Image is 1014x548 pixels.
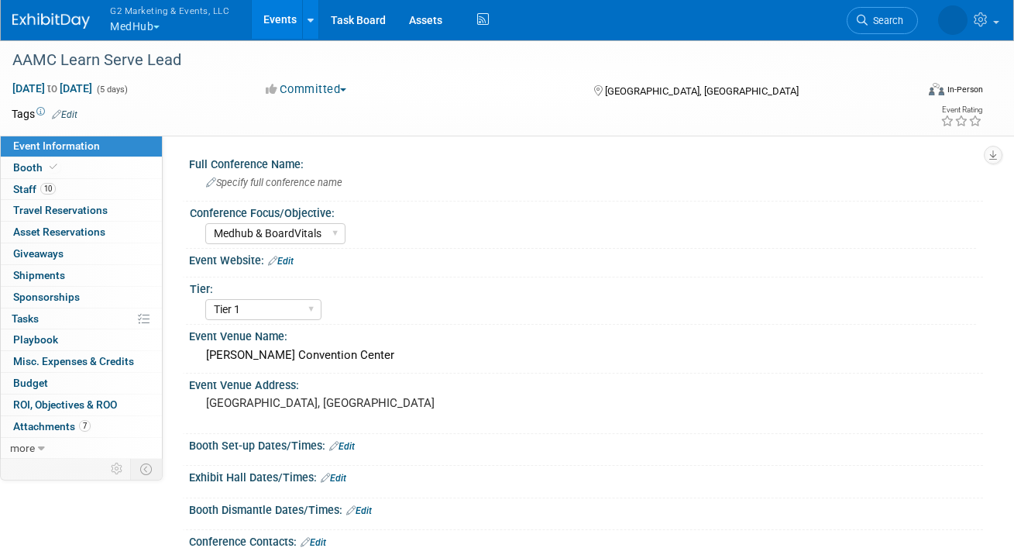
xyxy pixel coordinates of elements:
a: Search [847,7,918,34]
a: Attachments7 [1,416,162,437]
span: Shipments [13,269,65,281]
span: to [45,82,60,95]
a: Misc. Expenses & Credits [1,351,162,372]
a: Staff10 [1,179,162,200]
a: Sponsorships [1,287,162,308]
div: Exhibit Hall Dates/Times: [189,466,983,486]
a: Edit [52,109,77,120]
button: Committed [260,81,352,98]
span: 10 [40,183,56,195]
span: Staff [13,183,56,195]
span: G2 Marketing & Events, LLC [110,2,229,19]
td: Toggle Event Tabs [131,459,163,479]
a: Asset Reservations [1,222,162,243]
a: ROI, Objectives & ROO [1,395,162,415]
div: Conference Focus/Objective: [190,202,976,221]
img: Format-Inperson.png [929,83,944,95]
a: Edit [268,256,294,267]
span: Travel Reservations [13,204,108,216]
div: Event Website: [189,249,983,269]
a: Shipments [1,265,162,286]
img: ExhibitDay [12,13,90,29]
div: Tier: [190,277,976,297]
span: Tasks [12,312,39,325]
span: Booth [13,161,60,174]
a: Budget [1,373,162,394]
span: Event Information [13,140,100,152]
div: Event Rating [940,106,982,114]
a: Tasks [1,308,162,329]
span: [DATE] [DATE] [12,81,93,95]
span: 7 [79,420,91,432]
div: [PERSON_NAME] Convention Center [201,343,971,367]
a: Giveaways [1,243,162,264]
td: Tags [12,106,77,122]
a: Edit [329,441,355,452]
a: Playbook [1,329,162,350]
img: Nora McQuillan [938,5,968,35]
span: Asset Reservations [13,226,105,238]
div: Event Venue Address: [189,374,983,393]
a: Event Information [1,136,162,157]
td: Personalize Event Tab Strip [104,459,131,479]
span: [GEOGRAPHIC_DATA], [GEOGRAPHIC_DATA] [605,85,799,97]
i: Booth reservation complete [50,163,57,171]
span: Budget [13,377,48,389]
span: more [10,442,35,454]
div: Full Conference Name: [189,153,983,172]
a: more [1,438,162,459]
span: Misc. Expenses & Credits [13,355,134,367]
span: ROI, Objectives & ROO [13,398,117,411]
pre: [GEOGRAPHIC_DATA], [GEOGRAPHIC_DATA] [206,396,503,410]
div: Booth Set-up Dates/Times: [189,434,983,454]
span: Sponsorships [13,291,80,303]
div: In-Person [947,84,983,95]
span: Giveaways [13,247,64,260]
div: Booth Dismantle Dates/Times: [189,498,983,519]
span: Search [868,15,903,26]
a: Travel Reservations [1,200,162,221]
a: Edit [346,505,372,516]
span: (5 days) [95,84,128,95]
a: Booth [1,157,162,178]
div: Event Format [840,81,983,104]
a: Edit [321,473,346,484]
a: Edit [301,537,326,548]
span: Specify full conference name [206,177,342,188]
span: Attachments [13,420,91,433]
div: Event Venue Name: [189,325,983,344]
span: Playbook [13,333,58,346]
div: AAMC Learn Serve Lead [7,47,900,74]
